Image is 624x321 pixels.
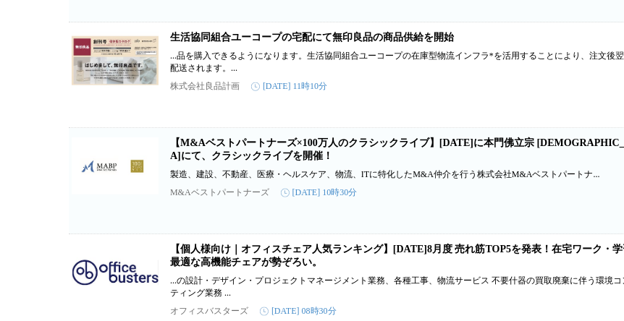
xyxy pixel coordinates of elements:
[170,80,240,93] p: 株式会社良品計画
[281,187,358,199] time: [DATE] 10時30分
[170,32,454,43] a: 生活協同組合ユーコープの宅配にて無印良品の商品供給を開始
[72,243,159,301] img: 【個人様向け｜オフィスチェア人気ランキング】2025年8月度 売れ筋TOP5を発表！在宅ワーク・学習に最適な高機能チェアが勢ぞろい。
[251,80,327,93] time: [DATE] 11時10分
[72,31,159,89] img: 生活協同組合ユーコープの宅配にて無印良品の商品供給を開始
[260,305,337,317] time: [DATE] 08時30分
[170,305,248,317] p: オフィスバスターズ
[72,137,159,194] img: 【M&Aベストパートナーズ×100万人のクラシックライブ】9月27日(土)に本門佛立宗 妙深寺にて、クラシックライブを開催！
[170,187,269,199] p: M&Aベストパートナーズ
